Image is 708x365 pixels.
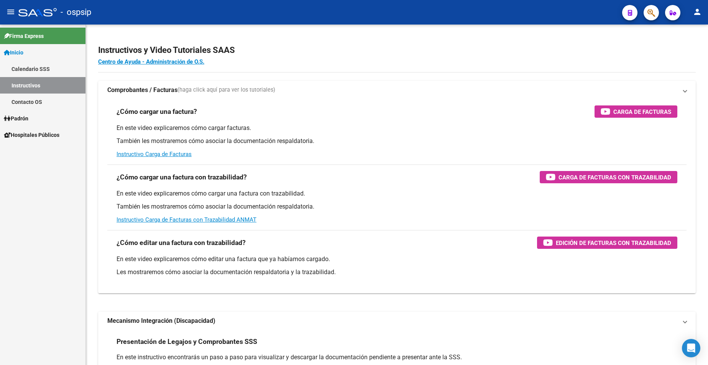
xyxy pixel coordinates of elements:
[117,216,256,223] a: Instructivo Carga de Facturas con Trazabilidad ANMAT
[537,237,677,249] button: Edición de Facturas con Trazabilidad
[117,237,246,248] h3: ¿Cómo editar una factura con trazabilidad?
[117,151,192,158] a: Instructivo Carga de Facturas
[98,58,204,65] a: Centro de Ayuda - Administración de O.S.
[107,317,215,325] strong: Mecanismo Integración (Discapacidad)
[4,131,59,139] span: Hospitales Públicos
[117,268,677,276] p: Les mostraremos cómo asociar la documentación respaldatoria y la trazabilidad.
[98,81,696,99] mat-expansion-panel-header: Comprobantes / Facturas(haga click aquí para ver los tutoriales)
[6,7,15,16] mat-icon: menu
[682,339,700,357] div: Open Intercom Messenger
[4,114,28,123] span: Padrón
[117,255,677,263] p: En este video explicaremos cómo editar una factura que ya habíamos cargado.
[693,7,702,16] mat-icon: person
[117,124,677,132] p: En este video explicaremos cómo cargar facturas.
[98,99,696,293] div: Comprobantes / Facturas(haga click aquí para ver los tutoriales)
[559,173,671,182] span: Carga de Facturas con Trazabilidad
[98,43,696,58] h2: Instructivos y Video Tutoriales SAAS
[98,312,696,330] mat-expansion-panel-header: Mecanismo Integración (Discapacidad)
[107,86,177,94] strong: Comprobantes / Facturas
[595,105,677,118] button: Carga de Facturas
[177,86,275,94] span: (haga click aquí para ver los tutoriales)
[117,172,247,182] h3: ¿Cómo cargar una factura con trazabilidad?
[117,189,677,198] p: En este video explicaremos cómo cargar una factura con trazabilidad.
[117,353,677,362] p: En este instructivo encontrarás un paso a paso para visualizar y descargar la documentación pendi...
[556,238,671,248] span: Edición de Facturas con Trazabilidad
[613,107,671,117] span: Carga de Facturas
[4,32,44,40] span: Firma Express
[117,202,677,211] p: También les mostraremos cómo asociar la documentación respaldatoria.
[61,4,91,21] span: - ospsip
[540,171,677,183] button: Carga de Facturas con Trazabilidad
[4,48,23,57] span: Inicio
[117,137,677,145] p: También les mostraremos cómo asociar la documentación respaldatoria.
[117,336,257,347] h3: Presentación de Legajos y Comprobantes SSS
[117,106,197,117] h3: ¿Cómo cargar una factura?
